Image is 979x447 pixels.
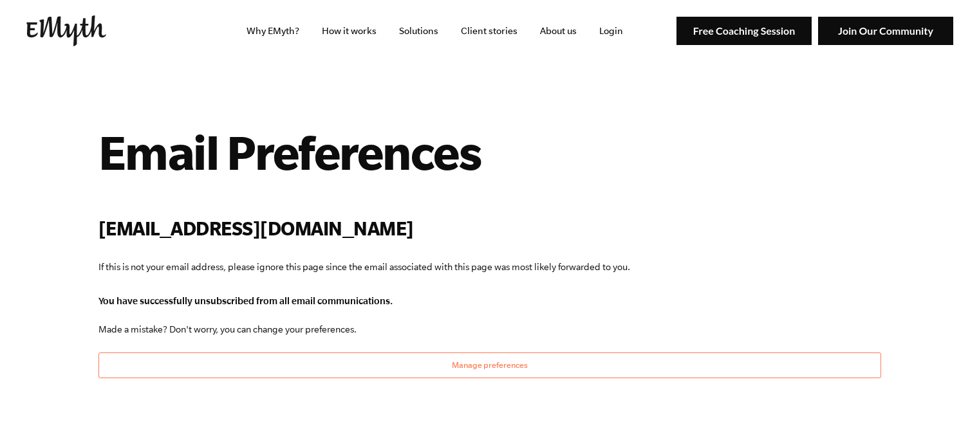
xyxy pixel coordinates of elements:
[98,215,881,242] h2: [EMAIL_ADDRESS][DOMAIN_NAME]
[98,322,881,337] p: Made a mistake? Don't worry, you can change your preferences.
[676,17,812,46] img: Free Coaching Session
[98,259,881,275] p: If this is not your email address, please ignore this page since the email associated with this p...
[98,352,881,378] button: Manage preferences
[98,295,881,306] div: You have successfully unsubscribed from all email communications.
[818,17,953,46] img: Join Our Community
[26,15,106,46] img: EMyth
[98,123,881,180] h1: Email Preferences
